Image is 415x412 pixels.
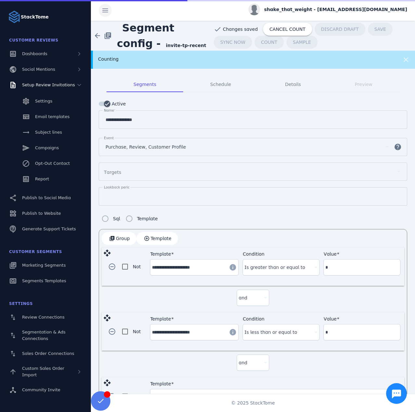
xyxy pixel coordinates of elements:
label: Not [132,263,141,271]
a: Segmentation & Ads Connections [4,326,87,345]
mat-form-field: Segment name [99,110,407,135]
a: Email templates [4,110,87,124]
span: Publish to Social Media [22,195,71,200]
mat-label: Condition [243,316,265,321]
span: Customer Segments [9,249,62,254]
span: Generate Support Tickets [22,226,76,231]
a: Publish to Social Media [4,191,87,205]
mat-label: Value [324,316,337,321]
a: Review Connections [4,310,87,324]
span: Segmentation & Ads Connections [22,330,66,341]
a: Campaigns [4,141,87,155]
img: Logo image [8,10,21,23]
span: Template [151,236,171,241]
a: Publish to Website [4,206,87,221]
a: Segments Templates [4,274,87,288]
span: Campaigns [35,145,59,150]
mat-form-field: Segment events [99,138,407,163]
strong: StackTome [21,14,49,20]
span: Is less than or equal to [245,328,297,336]
mat-label: Value [324,251,337,257]
button: Template [136,232,178,245]
span: and [239,294,247,302]
button: CANCEL COUNT [263,23,312,36]
span: Setup Review Invitations [22,82,75,87]
span: Subject lines [35,130,62,135]
span: © 2025 StackTome [231,400,275,406]
a: Opt-Out Contact [4,156,87,171]
mat-icon: library_books [104,32,112,40]
span: Segment config - [117,17,174,55]
input: Template [152,263,225,271]
span: Group [116,236,130,241]
span: Report [35,176,49,181]
span: Customer Reviews [9,38,58,42]
span: Is greater than or equal to [245,263,305,271]
mat-label: Template [150,251,171,257]
input: Template [152,328,225,336]
span: Marketing Segments [22,263,66,268]
label: Not [132,393,141,400]
mat-icon: info [229,263,237,271]
span: Publish to Website [22,211,61,216]
a: Generate Support Tickets [4,222,87,236]
span: Segments Templates [22,278,66,283]
mat-label: Template [150,381,171,386]
button: Group [102,232,136,245]
span: Dashboards [22,51,47,56]
span: Email templates [35,114,69,119]
strong: invite-tp-recent [166,43,206,48]
a: Subject lines [4,125,87,139]
a: Settings [4,94,87,108]
span: Community Invite [22,387,60,392]
a: Marketing Segments [4,258,87,273]
span: Purchase, Review, Customer Profile [106,143,186,151]
span: Details [285,82,301,87]
span: Review Connections [22,315,65,320]
span: Settings [35,99,52,103]
a: Community Invite [4,383,87,397]
span: Settings [9,301,33,306]
label: Not [132,328,141,335]
span: Changes saved [223,26,258,33]
a: Report [4,172,87,186]
span: Sales Order Connections [22,351,74,356]
mat-icon: info [229,328,237,336]
span: Schedule [210,82,231,87]
span: Social Mentions [22,67,55,72]
div: Counting [98,56,379,63]
mat-label: Lookback period [104,185,132,189]
mat-form-field: Segment targets [99,163,407,187]
mat-icon: check [214,25,221,33]
a: Sales Order Connections [4,346,87,361]
span: CANCEL COUNT [270,27,306,31]
button: shake_that_weight - [EMAIL_ADDRESS][DOMAIN_NAME] [248,4,407,15]
mat-label: Name [104,108,114,112]
span: shake_that_weight - [EMAIL_ADDRESS][DOMAIN_NAME] [264,6,407,13]
label: Sql [112,215,120,223]
span: Segments [133,82,156,87]
input: Template [152,393,387,401]
mat-label: Targets [104,170,121,175]
span: Custom Sales Order Import [22,366,64,377]
span: Opt-Out Contact [35,161,70,166]
mat-icon: help [390,143,406,151]
label: Template [136,215,158,223]
mat-radio-group: Segment config type [99,212,158,225]
span: and [239,359,247,367]
mat-label: Condition [243,251,265,257]
label: Active [110,100,126,108]
mat-label: Template [150,316,171,321]
mat-label: Events [104,136,116,140]
img: profile.jpg [248,4,260,15]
